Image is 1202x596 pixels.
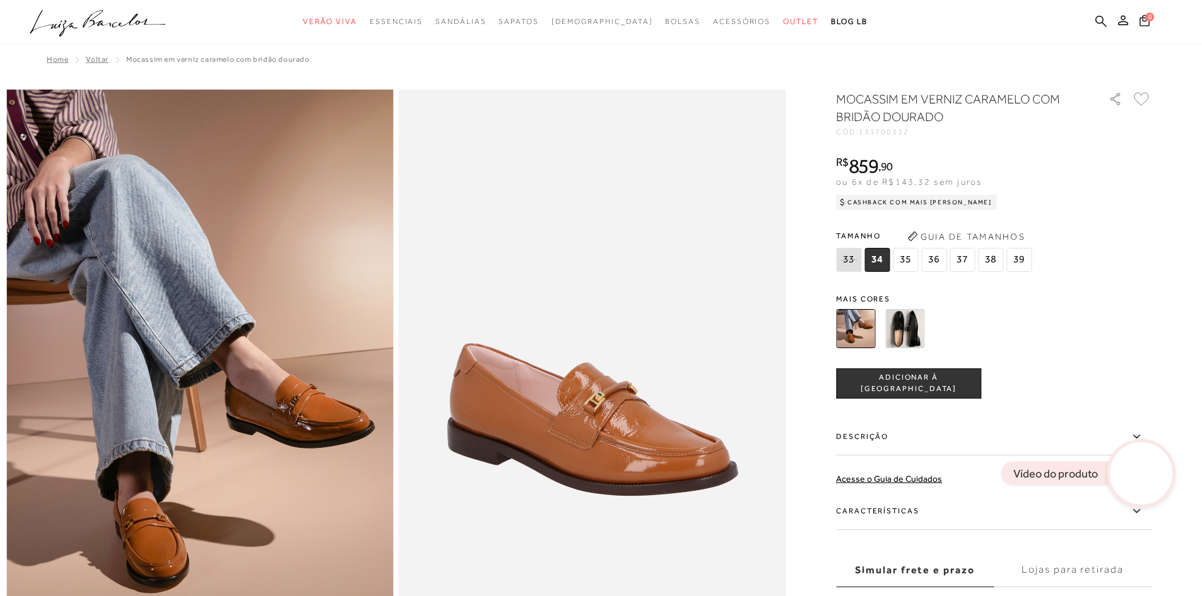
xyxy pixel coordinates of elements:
span: 35 [893,248,918,272]
span: 90 [881,160,893,173]
img: MOCASSIM EM VERNIZ CARAMELO COM BRIDÃO DOURADO [836,309,875,348]
h1: MOCASSIM EM VERNIZ CARAMELO COM BRIDÃO DOURADO [836,90,1073,126]
span: 37 [950,248,975,272]
div: Vídeo do produto [1001,462,1111,484]
span: ADICIONAR À [GEOGRAPHIC_DATA] [837,372,981,394]
a: BLOG LB [831,10,868,33]
span: 859 [849,155,878,177]
span: Bolsas [665,17,700,26]
a: noSubCategoriesText [665,10,700,33]
label: Simular frete e prazo [836,553,994,587]
a: noSubCategoriesText [551,10,653,33]
span: 34 [864,248,890,272]
i: , [878,161,893,172]
img: MOCASSIM EM VERNIZ PRETO COM BRIDÃO DOURADO [885,309,924,348]
span: Outlet [783,17,818,26]
button: 0 [1136,14,1153,31]
span: ou 6x de R$143,32 sem juros [836,177,982,187]
span: 36 [921,248,946,272]
a: Voltar [86,55,109,64]
span: 131700332 [859,127,909,136]
span: 38 [978,248,1003,272]
button: Guia de Tamanhos [903,226,1029,247]
span: Tamanho [836,226,1035,245]
button: ADICIONAR À [GEOGRAPHIC_DATA] [836,368,981,399]
span: Mais cores [836,295,1152,303]
a: noSubCategoriesText [783,10,818,33]
span: 39 [1006,248,1032,272]
span: 33 [836,248,861,272]
span: Essenciais [370,17,423,26]
span: Sandálias [435,17,486,26]
a: noSubCategoriesText [498,10,538,33]
i: R$ [836,156,849,168]
span: Verão Viva [303,17,357,26]
a: noSubCategoriesText [435,10,486,33]
label: Lojas para retirada [994,553,1152,587]
label: Características [836,493,1152,530]
span: MOCASSIM EM VERNIZ CARAMELO COM BRIDÃO DOURADO [126,55,310,64]
a: Home [47,55,68,64]
div: Cashback com Mais [PERSON_NAME] [836,195,997,210]
div: CÓD: [836,128,1088,136]
a: noSubCategoriesText [370,10,423,33]
a: noSubCategoriesText [303,10,357,33]
span: Acessórios [713,17,770,26]
label: Descrição [836,419,1152,455]
a: noSubCategoriesText [713,10,770,33]
span: Sapatos [498,17,538,26]
span: 0 [1145,13,1154,21]
span: BLOG LB [831,17,868,26]
span: [DEMOGRAPHIC_DATA] [551,17,653,26]
a: Acesse o Guia de Cuidados [836,474,942,484]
